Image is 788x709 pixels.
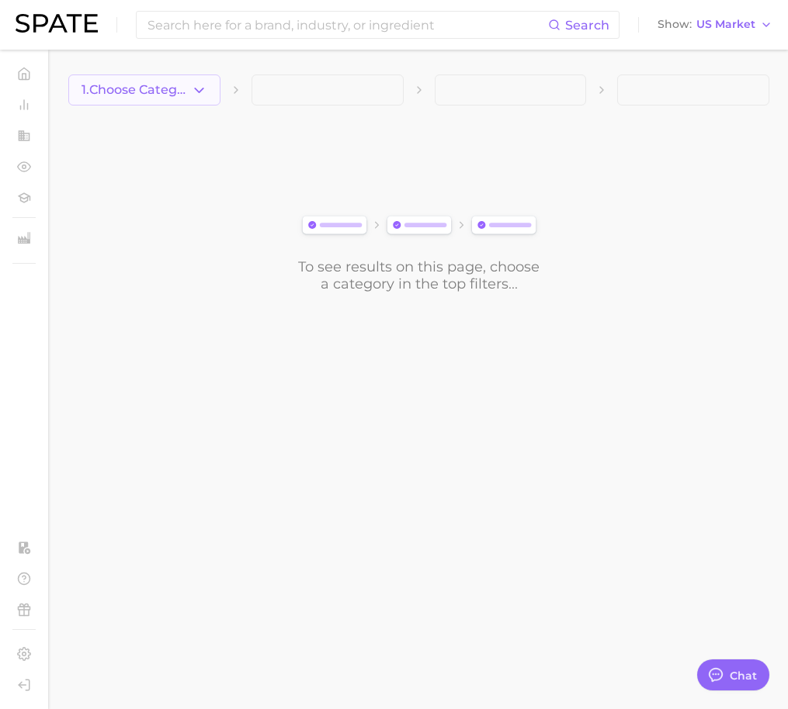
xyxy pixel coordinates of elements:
[696,20,755,29] span: US Market
[565,18,609,33] span: Search
[658,20,692,29] span: Show
[82,83,191,97] span: 1. Choose Category
[12,673,36,697] a: Log out. Currently logged in with e-mail ncrerar@gearcommunications.com.
[297,258,541,292] div: To see results on this page, choose a category in the top filters...
[68,74,220,105] button: 1.Choose Category
[16,14,98,33] img: SPATE
[654,15,776,35] button: ShowUS Market
[146,12,548,38] input: Search here for a brand, industry, or ingredient
[297,213,541,240] img: svg%3e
